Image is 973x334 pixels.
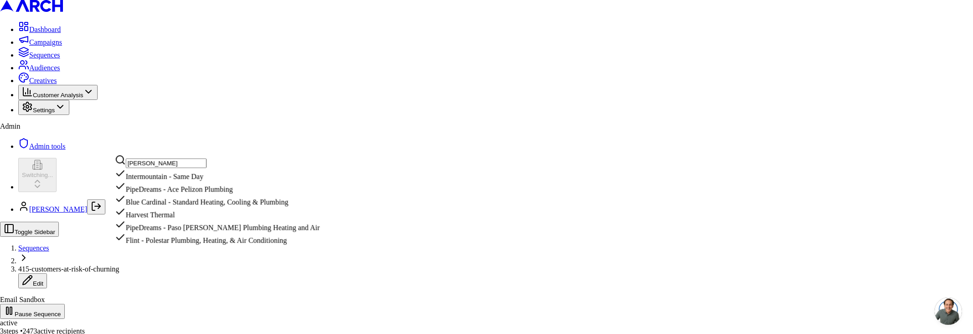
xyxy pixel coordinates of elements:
[115,219,320,232] div: PipeDreams - Paso [PERSON_NAME] Plumbing Heating and Air
[115,168,320,245] div: Suggestions
[115,193,320,206] div: Blue Cardinal - Standard Heating, Cooling & Plumbing
[115,168,320,181] div: Intermountain - Same Day
[115,232,320,245] div: Flint - Polestar Plumbing, Heating, & Air Conditioning
[115,206,320,219] div: Harvest Thermal
[126,158,207,168] input: Search company...
[115,181,320,193] div: PipeDreams - Ace Pelizon Plumbing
